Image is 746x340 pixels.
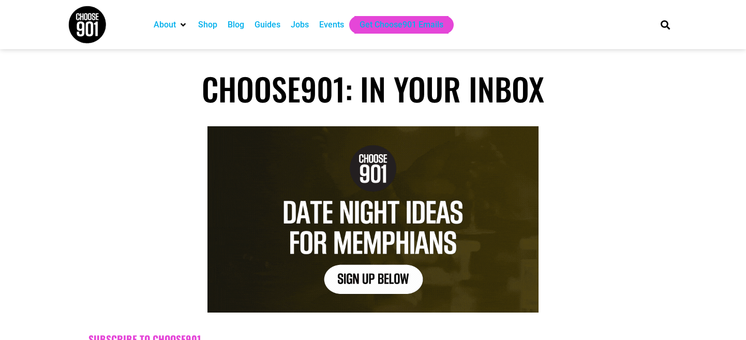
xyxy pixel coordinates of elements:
[657,16,674,33] div: Search
[68,70,678,107] h1: Choose901: In Your Inbox
[154,19,176,31] a: About
[255,19,280,31] a: Guides
[207,126,539,313] img: Text graphic with "Choose 901" logo. Reads: "7 Things to Do in Memphis This Week. Sign Up Below."...
[291,19,309,31] a: Jobs
[148,16,643,34] nav: Main nav
[198,19,217,31] a: Shop
[319,19,344,31] a: Events
[228,19,244,31] a: Blog
[148,16,193,34] div: About
[360,19,443,31] a: Get Choose901 Emails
